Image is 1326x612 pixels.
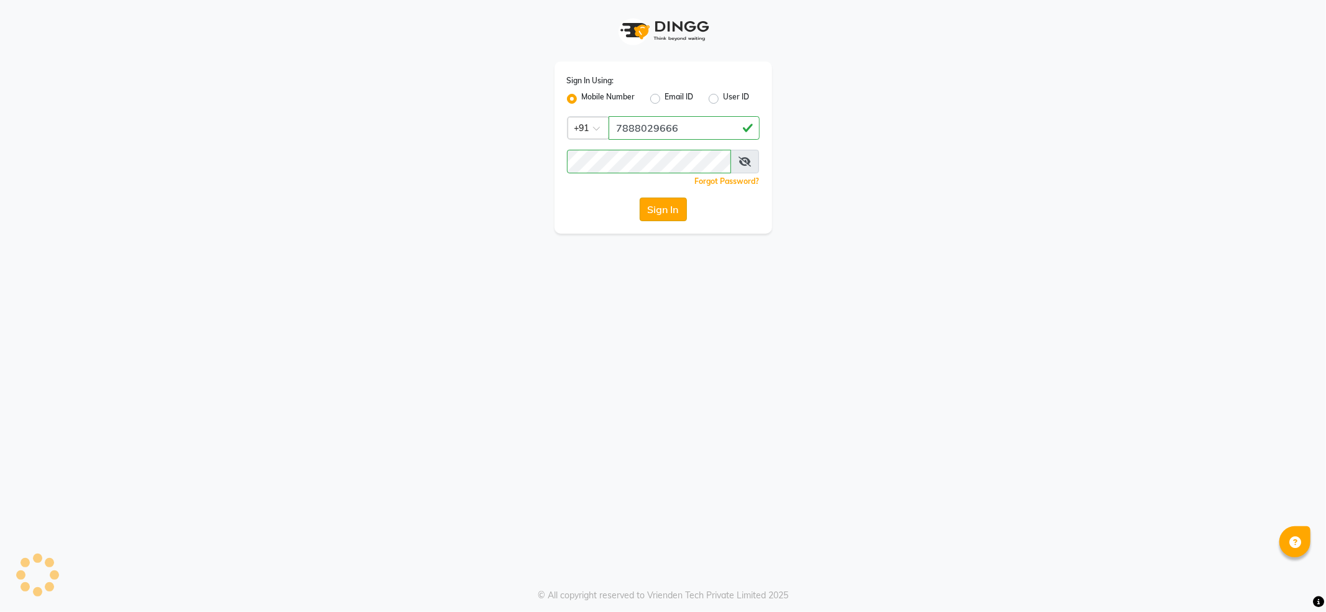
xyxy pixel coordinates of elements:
[640,198,687,221] button: Sign In
[567,150,731,173] input: Username
[614,12,713,49] img: logo1.svg
[695,176,760,186] a: Forgot Password?
[724,91,750,106] label: User ID
[609,116,760,140] input: Username
[665,91,694,106] label: Email ID
[567,75,614,86] label: Sign In Using:
[582,91,635,106] label: Mobile Number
